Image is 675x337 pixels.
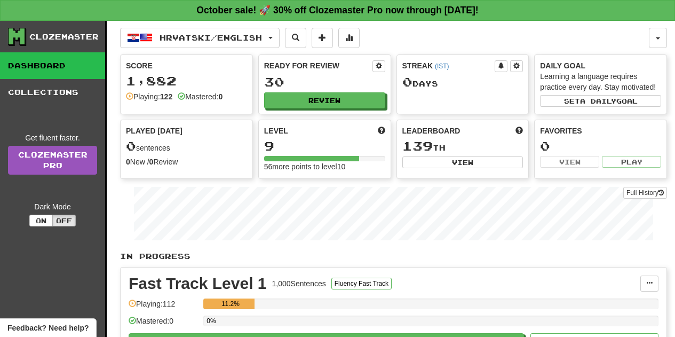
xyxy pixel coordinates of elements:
button: Fluency Fast Track [331,278,392,289]
span: Hrvatski / English [160,33,262,42]
div: Score [126,60,247,71]
strong: 0 [126,158,130,166]
div: 1,000 Sentences [272,278,326,289]
button: Full History [623,187,667,199]
span: Open feedback widget [7,323,89,333]
button: More stats [338,28,360,48]
span: Leaderboard [402,126,460,136]
div: 1,882 [126,74,247,88]
p: In Progress [120,251,667,262]
span: Score more points to level up [378,126,385,136]
div: 9 [264,139,385,153]
div: 56 more points to level 10 [264,161,385,172]
div: Learning a language requires practice every day. Stay motivated! [540,71,661,92]
div: Day s [402,75,523,89]
button: Off [52,215,76,226]
span: Played [DATE] [126,126,182,136]
div: Fast Track Level 1 [129,276,267,292]
button: Search sentences [285,28,306,48]
span: This week in points, UTC [515,126,523,136]
button: Play [602,156,661,168]
span: Level [264,126,288,136]
div: 11.2% [207,299,254,309]
div: 30 [264,75,385,89]
div: Mastered: 0 [129,316,198,333]
span: 0 [402,74,412,89]
div: Get fluent faster. [8,132,97,143]
div: th [402,139,523,153]
span: a daily [580,97,616,105]
strong: 122 [160,92,172,101]
button: Add sentence to collection [312,28,333,48]
button: View [540,156,599,168]
div: sentences [126,139,247,153]
div: Dark Mode [8,201,97,212]
div: Ready for Review [264,60,372,71]
div: Mastered: [178,91,223,102]
button: View [402,156,523,168]
div: Playing: [126,91,172,102]
div: Favorites [540,126,661,136]
div: Playing: 112 [129,299,198,316]
button: Seta dailygoal [540,95,661,107]
span: 0 [126,138,136,153]
button: Review [264,92,385,108]
div: Daily Goal [540,60,661,71]
span: 139 [402,138,433,153]
button: Hrvatski/English [120,28,280,48]
strong: 0 [218,92,223,101]
a: ClozemasterPro [8,146,97,175]
div: 0 [540,139,661,153]
button: On [29,215,53,226]
div: Clozemaster [29,32,99,42]
strong: 0 [149,158,154,166]
strong: October sale! 🚀 30% off Clozemaster Pro now through [DATE]! [196,5,478,15]
a: (IST) [435,62,449,70]
div: Streak [402,60,495,71]
div: New / Review [126,156,247,167]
